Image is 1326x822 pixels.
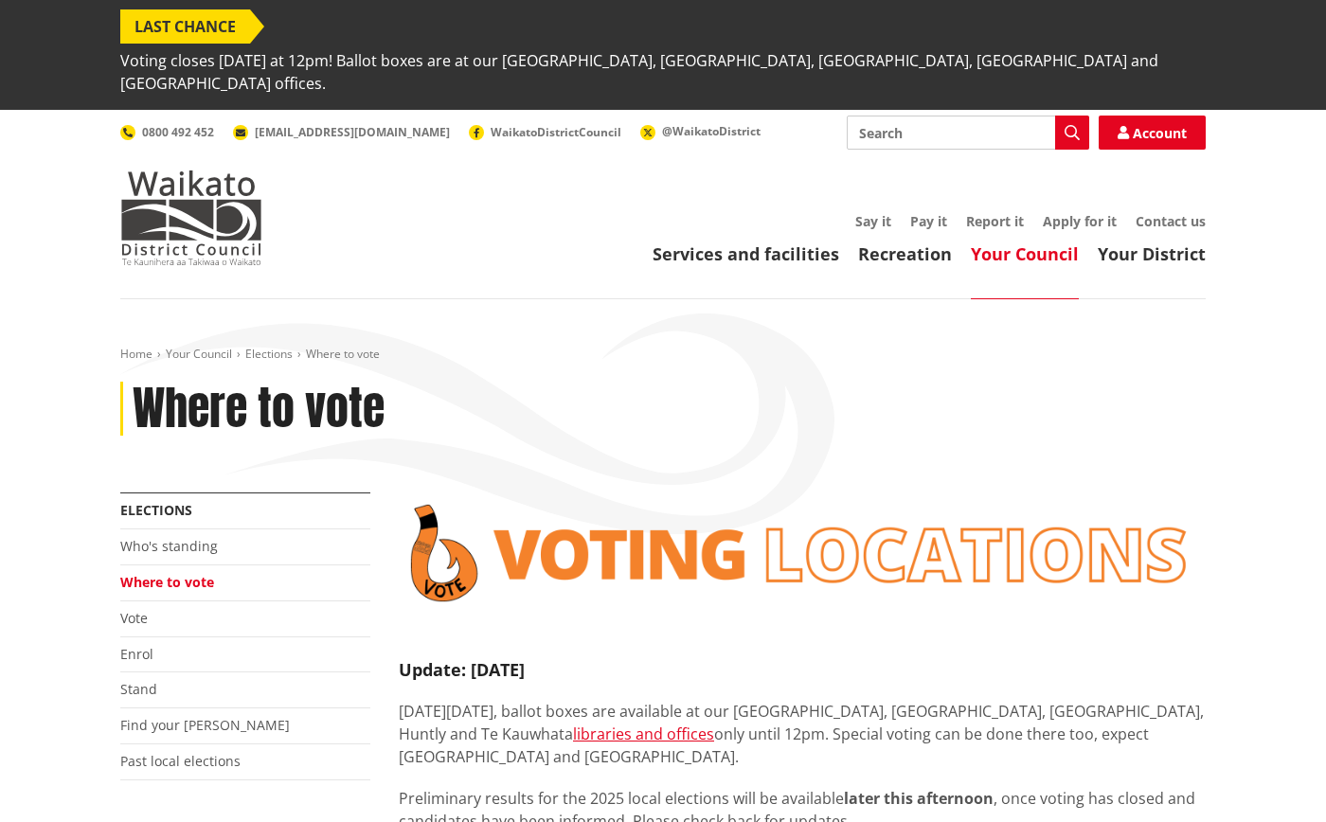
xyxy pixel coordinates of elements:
[399,492,1206,614] img: voting locations banner
[233,124,450,140] a: [EMAIL_ADDRESS][DOMAIN_NAME]
[120,537,218,555] a: Who's standing
[120,124,214,140] a: 0800 492 452
[399,658,525,681] strong: Update: [DATE]
[847,116,1089,150] input: Search input
[120,9,250,44] span: LAST CHANCE
[971,242,1079,265] a: Your Council
[120,347,1206,363] nav: breadcrumb
[469,124,621,140] a: WaikatoDistrictCouncil
[910,212,947,230] a: Pay it
[844,788,994,809] strong: later this afternoon
[120,170,262,265] img: Waikato District Council - Te Kaunihera aa Takiwaa o Waikato
[120,609,148,627] a: Vote
[966,212,1024,230] a: Report it
[399,700,1206,768] p: [DATE][DATE], ballot boxes are available at our [GEOGRAPHIC_DATA], [GEOGRAPHIC_DATA], [GEOGRAPHIC...
[1099,116,1206,150] a: Account
[120,645,153,663] a: Enrol
[662,123,761,139] span: @WaikatoDistrict
[120,680,157,698] a: Stand
[640,123,761,139] a: @WaikatoDistrict
[255,124,450,140] span: [EMAIL_ADDRESS][DOMAIN_NAME]
[1098,242,1206,265] a: Your District
[142,124,214,140] span: 0800 492 452
[120,716,290,734] a: Find your [PERSON_NAME]
[573,724,714,744] a: libraries and offices
[491,124,621,140] span: WaikatoDistrictCouncil
[166,346,232,362] a: Your Council
[120,44,1206,100] span: Voting closes [DATE] at 12pm! Ballot boxes are at our [GEOGRAPHIC_DATA], [GEOGRAPHIC_DATA], [GEOG...
[858,242,952,265] a: Recreation
[1136,212,1206,230] a: Contact us
[120,573,214,591] a: Where to vote
[120,752,241,770] a: Past local elections
[245,346,293,362] a: Elections
[120,501,192,519] a: Elections
[306,346,380,362] span: Where to vote
[133,382,385,437] h1: Where to vote
[855,212,891,230] a: Say it
[1043,212,1117,230] a: Apply for it
[653,242,839,265] a: Services and facilities
[120,346,152,362] a: Home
